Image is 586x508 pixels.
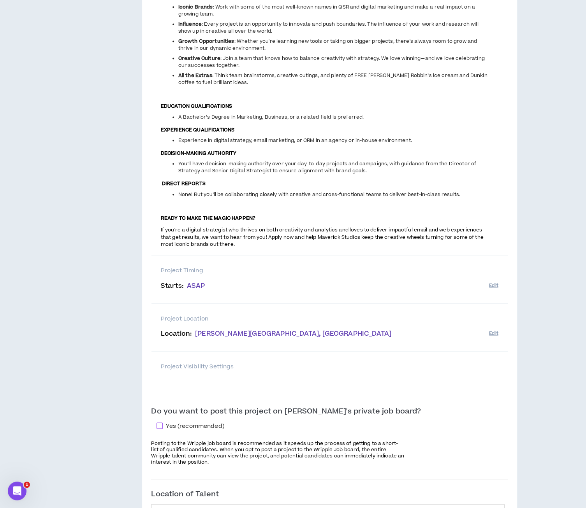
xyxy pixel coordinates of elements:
span: If you're a digital strategist who thrives on both creativity and analytics and loves to deliver ... [161,226,484,247]
strong: DECISION-MAKING AUTHORITY [161,150,237,157]
p: Location of Talent [151,489,507,499]
span: : Whether you're learning new tools or taking on bigger projects, there's always room to grow and... [178,38,477,52]
strong: EXPERIENCE QUALIFICATIONS [161,126,235,133]
span: [PERSON_NAME][GEOGRAPHIC_DATA], [GEOGRAPHIC_DATA] [195,329,391,338]
span: A Bachelor’s Degree in Marketing, Business, or a related field is preferred. [178,114,364,121]
span: Yes (recommended) [163,422,227,430]
span: ASAP [187,281,205,290]
strong: Creative Culture [178,55,220,62]
p: Location : [161,330,489,337]
span: : Work with some of the most well-known names in QSR and digital marketing and make a real impact... [178,4,475,18]
p: Project Location [161,314,498,323]
span: 1 [24,482,30,488]
span: : Every project is an opportunity to innovate and push boundaries. The influence of your work and... [178,21,479,35]
strong: Iconic Brands [178,4,213,11]
iframe: Intercom live chat [8,482,26,500]
span: : Join a team that knows how to balance creativity with strategy. We love winning—and we love cel... [178,55,485,69]
strong: All the Extras [178,72,212,79]
p: Do you want to post this project on [PERSON_NAME]'s private job board? [151,406,421,417]
strong: READY TO MAKE THE MAGIC HAPPEN? [161,215,255,222]
strong: Growth Opportunities [178,38,234,45]
p: Project Visibility Settings [161,362,498,371]
button: Edit [489,279,498,292]
p: Starts : [161,282,489,289]
p: Posting to the Wripple job board is recommended as it speeds up the process of getting to a short... [151,440,404,465]
span: Experience in digital strategy, email marketing, or CRM in an agency or in-house environment. [178,137,412,144]
button: Edit [489,327,498,340]
strong: Influence [178,21,202,28]
span: None! But you'll be collaborating closely with creative and cross-functional teams to deliver bes... [178,191,460,198]
span: : Think team brainstorms, creative outings, and plenty of FREE [PERSON_NAME] Robbin’s ice cream a... [178,72,487,86]
strong: DIRECT REPORTS [162,180,206,187]
span: You’ll have decision-making authority over your day-to-day projects and campaigns, with guidance ... [178,160,476,174]
strong: EDUCATION QUALIFICATIONS [161,103,232,110]
p: Project Timing [161,266,498,275]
